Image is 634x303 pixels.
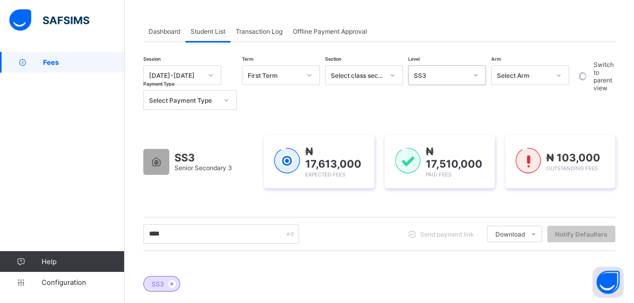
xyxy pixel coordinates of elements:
span: SS3 [174,151,232,164]
img: outstanding-1.146d663e52f09953f639664a84e30106.svg [516,148,541,174]
span: Dashboard [149,27,180,35]
span: ₦ 17,613,000 [305,145,361,170]
span: Offline Payment Approval [293,27,367,35]
span: Student List [191,27,225,35]
button: Open asap [592,267,624,298]
span: SS3 [152,280,164,288]
span: Send payment link [420,230,474,238]
span: Help [42,257,124,266]
span: Senior Secondary 3 [174,164,232,172]
span: Expected Fees [305,171,345,177]
img: safsims [9,9,89,31]
span: Session [143,56,160,62]
span: Outstanding Fees [546,165,598,171]
span: Fees [43,58,125,66]
span: ₦ 17,510,000 [426,145,482,170]
label: Switch to parent view [593,61,614,92]
span: Paid Fees [426,171,451,177]
span: Term [242,56,253,62]
span: Configuration [42,278,124,286]
div: Select class section [331,72,384,79]
span: Payment Type [143,81,174,87]
div: Select Arm [497,72,550,79]
span: ₦ 103,000 [546,151,600,164]
div: SS3 [414,72,467,79]
span: Arm [491,56,501,62]
span: Section [325,56,341,62]
span: Level [408,56,420,62]
span: Download [495,230,525,238]
div: First Term [248,72,301,79]
img: paid-1.3eb1404cbcb1d3b736510a26bbfa3ccb.svg [395,148,421,174]
img: expected-1.03dd87d44185fb6c27cc9b2570c10499.svg [274,148,300,174]
div: [DATE]-[DATE] [149,72,202,79]
span: Transaction Log [236,27,282,35]
span: Notify Defaulters [555,230,608,238]
div: Select Payment Type [149,97,218,104]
